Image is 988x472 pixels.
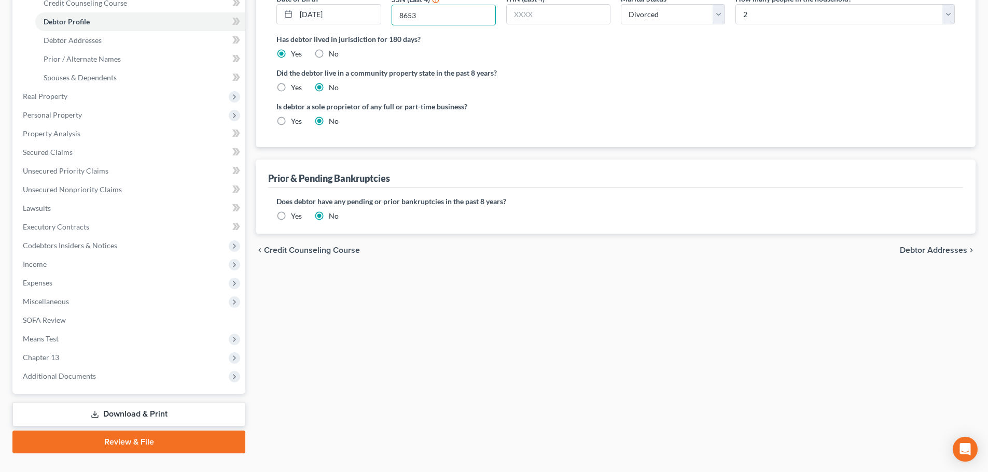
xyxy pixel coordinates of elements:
label: Yes [291,82,302,93]
a: Lawsuits [15,199,245,218]
label: No [329,211,339,221]
a: Spouses & Dependents [35,68,245,87]
label: Yes [291,211,302,221]
button: Debtor Addresses chevron_right [900,246,976,254]
span: Income [23,260,47,268]
label: Is debtor a sole proprietor of any full or part-time business? [276,101,610,112]
label: No [329,82,339,93]
span: Expenses [23,278,52,287]
i: chevron_left [256,246,264,254]
label: Does debtor have any pending or prior bankruptcies in the past 8 years? [276,196,955,207]
span: Means Test [23,334,59,343]
input: XXXX [392,5,495,25]
span: Debtor Addresses [900,246,967,254]
span: Additional Documents [23,371,96,380]
a: Download & Print [12,402,245,426]
a: Executory Contracts [15,218,245,236]
a: SOFA Review [15,311,245,330]
span: Lawsuits [23,204,51,212]
label: Yes [291,49,302,59]
input: XXXX [507,5,610,24]
span: Property Analysis [23,129,80,138]
div: Prior & Pending Bankruptcies [268,172,390,184]
a: Unsecured Nonpriority Claims [15,180,245,199]
label: Did the debtor live in a community property state in the past 8 years? [276,67,955,78]
span: Spouses & Dependents [44,73,117,82]
span: Debtor Addresses [44,36,102,45]
span: Unsecured Nonpriority Claims [23,185,122,194]
span: Debtor Profile [44,17,90,26]
label: Has debtor lived in jurisdiction for 180 days? [276,34,955,45]
label: No [329,116,339,126]
a: Unsecured Priority Claims [15,162,245,180]
a: Review & File [12,431,245,453]
span: SOFA Review [23,316,66,324]
span: Prior / Alternate Names [44,54,121,63]
a: Secured Claims [15,143,245,162]
a: Property Analysis [15,124,245,143]
label: No [329,49,339,59]
i: chevron_right [967,246,976,254]
a: Debtor Addresses [35,31,245,50]
a: Prior / Alternate Names [35,50,245,68]
span: Personal Property [23,110,82,119]
label: Yes [291,116,302,126]
span: Chapter 13 [23,353,59,362]
span: Unsecured Priority Claims [23,166,108,175]
span: Miscellaneous [23,297,69,306]
div: Open Intercom Messenger [953,437,978,462]
span: Codebtors Insiders & Notices [23,241,117,250]
span: Credit Counseling Course [264,246,360,254]
span: Real Property [23,92,67,101]
button: chevron_left Credit Counseling Course [256,246,360,254]
span: Executory Contracts [23,222,89,231]
span: Secured Claims [23,148,73,156]
a: Debtor Profile [35,12,245,31]
input: MM/DD/YYYY [296,5,380,24]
